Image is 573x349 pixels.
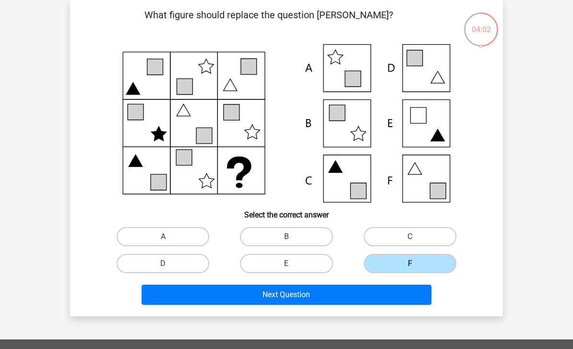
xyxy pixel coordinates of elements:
p: What figure should replace the question [PERSON_NAME]? [85,8,452,36]
div: 04:02 [463,12,499,36]
h6: Select the correct answer [85,203,488,219]
label: B [240,227,333,246]
label: D [117,254,209,273]
label: F [364,254,456,273]
button: Next Question [142,285,432,305]
label: E [240,254,333,273]
label: C [364,227,456,246]
label: A [117,227,209,246]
